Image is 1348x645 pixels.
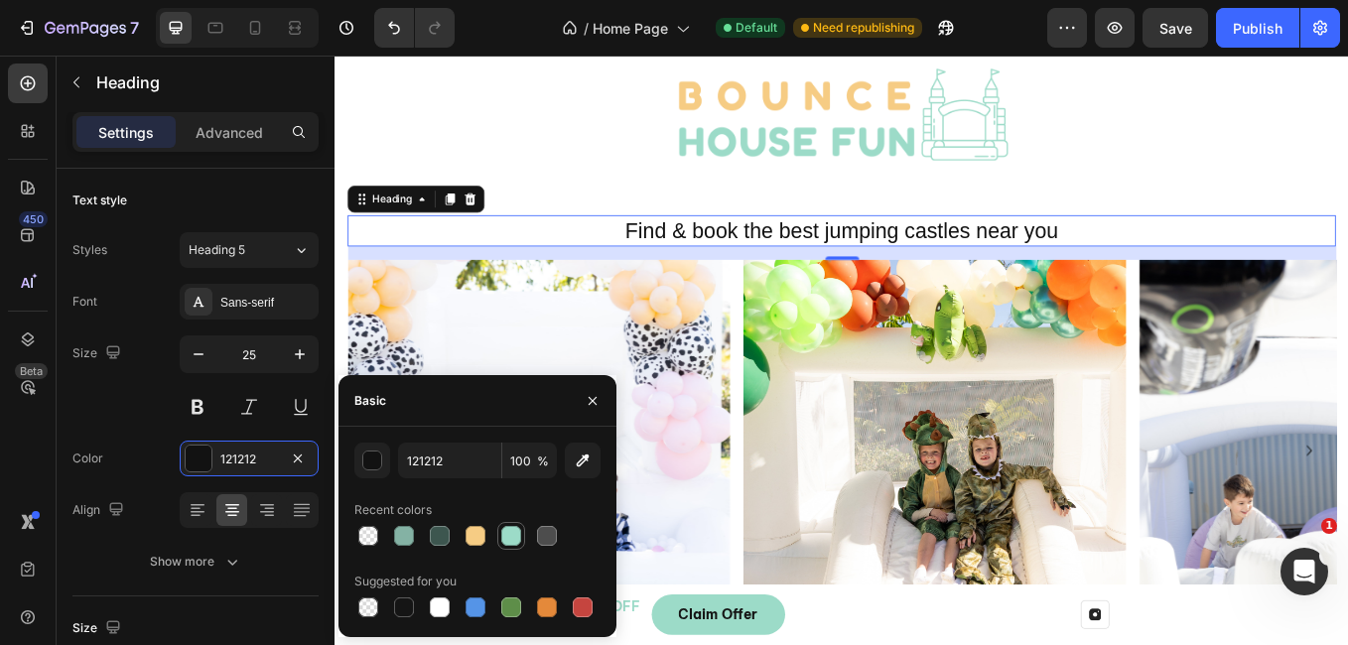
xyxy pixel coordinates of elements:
[1159,20,1192,37] span: Save
[398,443,501,478] input: Eg: FFFFFF
[1216,8,1299,48] button: Publish
[98,122,154,143] p: Settings
[17,190,1174,222] p: Find & book the best jumping castles near you
[220,294,314,312] div: Sans-serif
[1129,449,1160,480] button: Carousel Next Arrow
[15,188,1176,224] h2: Rich Text Editor. Editing area: main
[584,18,589,39] span: /
[354,501,432,519] div: Recent colors
[72,293,97,311] div: Font
[354,573,457,590] div: Suggested for you
[150,552,242,572] div: Show more
[8,8,148,48] button: 7
[736,19,777,37] span: Default
[180,232,319,268] button: Heading 5
[130,16,139,40] p: 7
[1281,548,1328,595] iframe: Intercom live chat
[189,241,245,259] span: Heading 5
[374,8,455,48] div: Undo/Redo
[72,192,127,209] div: Text style
[1143,8,1208,48] button: Save
[813,19,914,37] span: Need republishing
[593,18,668,39] span: Home Page
[15,363,48,379] div: Beta
[335,56,1348,645] iframe: Design area
[196,122,263,143] p: Advanced
[72,544,319,580] button: Show more
[537,452,549,470] span: %
[1233,18,1282,39] div: Publish
[72,340,125,367] div: Size
[72,615,125,642] div: Size
[220,451,278,468] div: 121212
[1321,518,1337,534] span: 1
[72,450,103,467] div: Color
[19,211,48,227] div: 450
[72,241,107,259] div: Styles
[96,70,311,94] p: Heading
[40,160,94,178] div: Heading
[354,392,386,410] div: Basic
[72,497,128,524] div: Align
